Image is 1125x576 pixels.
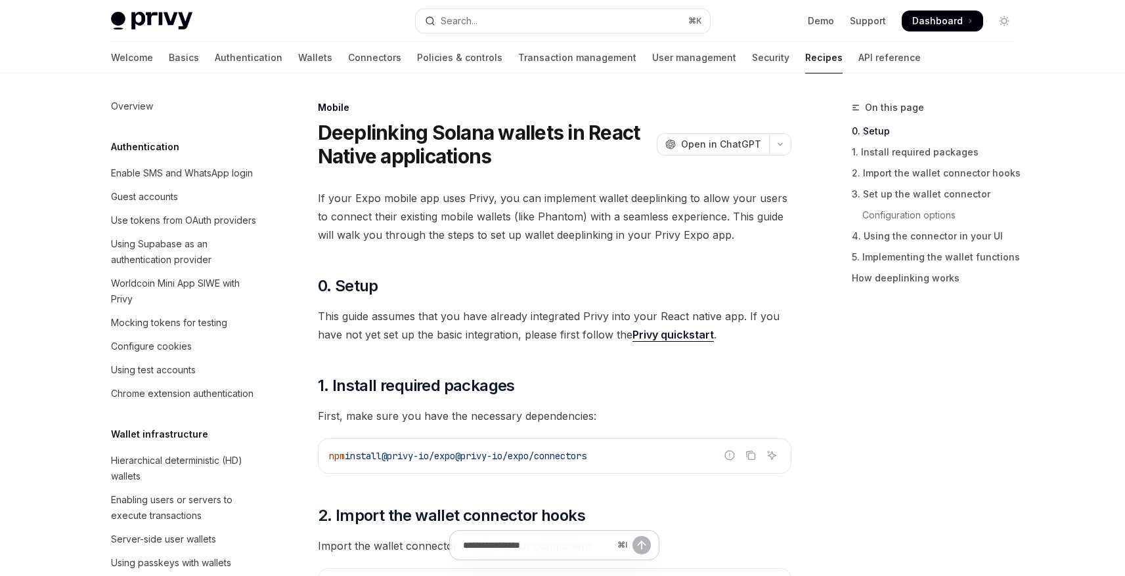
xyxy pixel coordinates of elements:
[318,407,791,425] span: First, make sure you have the necessary dependencies:
[763,447,780,464] button: Ask AI
[111,531,216,547] div: Server-side user wallets
[100,272,269,311] a: Worldcoin Mini App SIWE with Privy
[417,42,502,73] a: Policies & controls
[681,138,761,151] span: Open in ChatGPT
[111,339,192,354] div: Configure cookies
[111,315,227,331] div: Mocking tokens for testing
[994,10,1015,31] button: Toggle dark mode
[100,488,269,527] a: Enabling users or servers to execute transactions
[111,555,231,571] div: Using passkeys with wallets
[111,213,256,228] div: Use tokens from OAuth providers
[169,42,199,73] a: Basics
[852,205,1025,226] a: Configuration options
[100,382,269,405] a: Chrome extension authentication
[852,142,1025,163] a: 1. Install required packages
[111,189,178,205] div: Guest accounts
[318,101,791,114] div: Mobile
[318,505,585,526] span: 2. Import the wallet connector hooks
[852,268,1025,289] a: How deeplinking works
[329,450,345,462] span: npm
[752,42,789,73] a: Security
[100,358,269,382] a: Using test accounts
[111,276,261,307] div: Worldcoin Mini App SIWE with Privy
[111,492,261,524] div: Enabling users or servers to execute transactions
[416,9,710,33] button: Open search
[808,14,834,28] a: Demo
[852,184,1025,205] a: 3. Set up the wallet connector
[688,16,702,26] span: ⌘ K
[852,163,1025,184] a: 2. Import the wallet connector hooks
[111,453,261,484] div: Hierarchical deterministic (HD) wallets
[852,226,1025,247] a: 4. Using the connector in your UI
[865,100,924,115] span: On this page
[111,236,261,268] div: Using Supabase as an authentication provider
[100,185,269,209] a: Guest accounts
[111,426,208,442] h5: Wallet infrastructure
[345,450,382,462] span: install
[111,362,196,378] div: Using test accounts
[111,139,179,155] h5: Authentication
[721,447,738,464] button: Report incorrect code
[657,133,769,155] button: Open in ChatGPT
[382,450,455,462] span: @privy-io/expo
[100,335,269,358] a: Configure cookies
[100,161,269,185] a: Enable SMS and WhatsApp login
[100,449,269,488] a: Hierarchical deterministic (HD) wallets
[318,375,515,396] span: 1. Install required packages
[518,42,636,73] a: Transaction management
[100,232,269,272] a: Using Supabase as an authentication provider
[100,527,269,551] a: Server-side user wallets
[111,12,192,30] img: light logo
[111,386,254,401] div: Chrome extension authentication
[805,42,843,73] a: Recipes
[100,94,269,118] a: Overview
[100,551,269,575] a: Using passkeys with wallets
[652,42,736,73] a: User management
[111,98,153,114] div: Overview
[850,14,886,28] a: Support
[215,42,282,73] a: Authentication
[852,121,1025,142] a: 0. Setup
[852,247,1025,268] a: 5. Implementing the wallet functions
[632,328,714,342] a: Privy quickstart
[100,311,269,335] a: Mocking tokens for testing
[318,121,651,168] h1: Deeplinking Solana wallets in React Native applications
[298,42,332,73] a: Wallets
[632,536,651,554] button: Send message
[858,42,921,73] a: API reference
[902,10,983,31] a: Dashboard
[463,531,612,560] input: Ask a question...
[912,14,963,28] span: Dashboard
[742,447,759,464] button: Copy the contents from the code block
[455,450,586,462] span: @privy-io/expo/connectors
[318,189,791,244] span: If your Expo mobile app uses Privy, you can implement wallet deeplinking to allow your users to c...
[111,165,253,181] div: Enable SMS and WhatsApp login
[111,42,153,73] a: Welcome
[318,276,378,297] span: 0. Setup
[100,209,269,232] a: Use tokens from OAuth providers
[348,42,401,73] a: Connectors
[441,13,477,29] div: Search...
[318,307,791,344] span: This guide assumes that you have already integrated Privy into your React native app. If you have...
